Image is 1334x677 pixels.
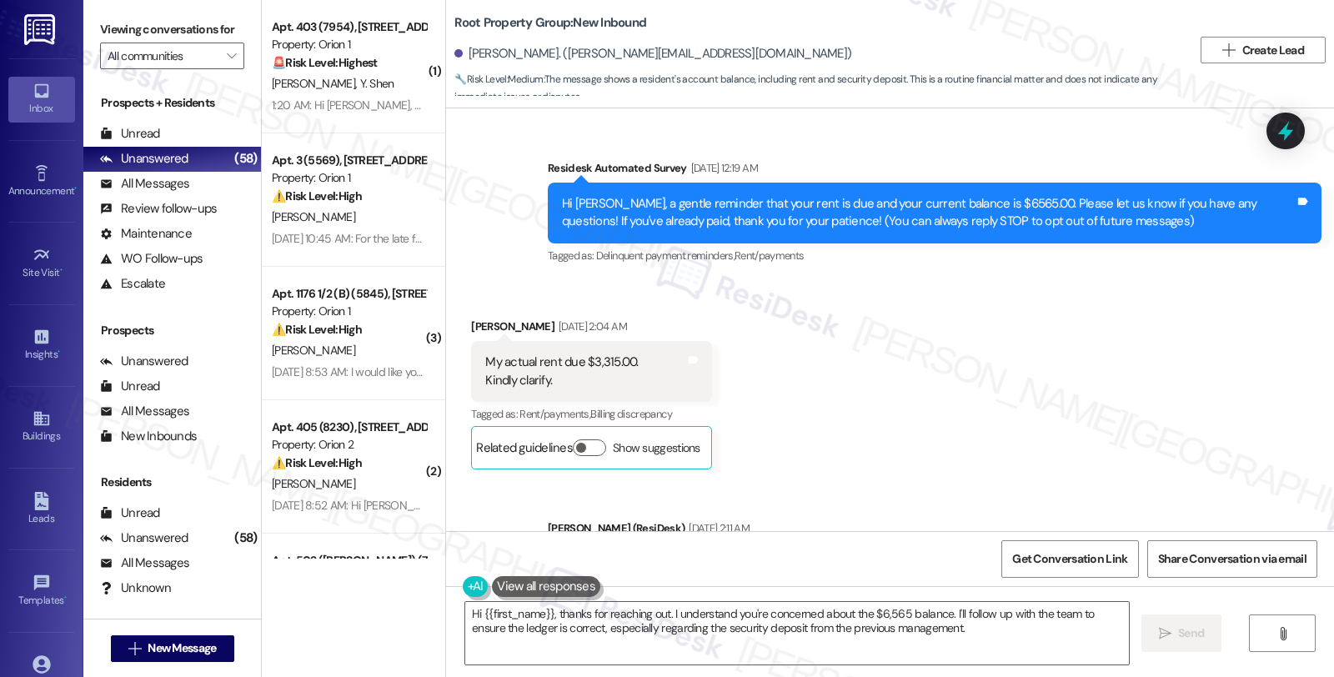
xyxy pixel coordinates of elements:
[100,353,188,370] div: Unanswered
[24,14,58,45] img: ResiDesk Logo
[100,175,189,193] div: All Messages
[64,592,67,604] span: •
[1201,37,1326,63] button: Create Lead
[272,169,426,187] div: Property: Orion 1
[685,519,750,537] div: [DATE] 2:11 AM
[148,639,216,657] span: New Message
[485,354,638,389] div: My actual rent due $3,315.00. Kindly clarify.
[272,18,426,36] div: Apt. 403 (7954), [STREET_ADDRESS]
[613,439,700,457] label: Show suggestions
[8,77,75,122] a: Inbox
[108,43,218,69] input: All communities
[519,407,590,421] span: Rent/payments ,
[272,364,943,379] div: [DATE] 8:53 AM: I would like you to pass on to the team, but the thing is that it seems like you ...
[272,285,426,303] div: Apt. 1176 1/2 (B) (5845), [STREET_ADDRESS]
[100,403,189,420] div: All Messages
[272,209,355,224] span: [PERSON_NAME]
[1001,540,1138,578] button: Get Conversation Link
[1012,550,1127,568] span: Get Conversation Link
[100,275,165,293] div: Escalate
[227,49,236,63] i: 
[548,159,1321,183] div: Residesk Automated Survey
[100,150,188,168] div: Unanswered
[230,146,261,172] div: (58)
[548,519,1321,543] div: [PERSON_NAME] (ResiDesk)
[554,318,627,335] div: [DATE] 2:04 AM
[360,76,394,91] span: Y. Shen
[272,343,355,358] span: [PERSON_NAME]
[272,476,355,491] span: [PERSON_NAME]
[1147,540,1317,578] button: Share Conversation via email
[111,635,234,662] button: New Message
[272,188,362,203] strong: ⚠️ Risk Level: High
[454,45,851,63] div: [PERSON_NAME]. ([PERSON_NAME][EMAIL_ADDRESS][DOMAIN_NAME])
[272,436,426,454] div: Property: Orion 2
[272,419,426,436] div: Apt. 405 (8230), [STREET_ADDRESS][PERSON_NAME]
[8,241,75,286] a: Site Visit •
[272,55,378,70] strong: 🚨 Risk Level: Highest
[590,407,672,421] span: Billing discrepancy
[58,346,60,358] span: •
[128,642,141,655] i: 
[735,248,805,263] span: Rent/payments
[272,76,360,91] span: [PERSON_NAME]
[100,504,160,522] div: Unread
[1159,627,1171,640] i: 
[1141,614,1222,652] button: Send
[1158,550,1306,568] span: Share Conversation via email
[1276,627,1289,640] i: 
[60,264,63,276] span: •
[230,525,261,551] div: (58)
[100,225,192,243] div: Maintenance
[100,125,160,143] div: Unread
[1178,624,1204,642] span: Send
[272,455,362,470] strong: ⚠️ Risk Level: High
[1242,42,1304,59] span: Create Lead
[471,402,711,426] div: Tagged as:
[272,36,426,53] div: Property: Orion 1
[8,569,75,614] a: Templates •
[454,71,1192,107] span: : The message shows a resident's account balance, including rent and security deposit. This is a ...
[100,554,189,572] div: All Messages
[272,303,426,320] div: Property: Orion 1
[548,243,1321,268] div: Tagged as:
[465,602,1129,664] textarea: Hi {{first_name}}, thanks for reaching out. I understand you're concerned about the $6,565 balanc...
[454,73,543,86] strong: 🔧 Risk Level: Medium
[100,428,197,445] div: New Inbounds
[100,17,244,43] label: Viewing conversations for
[8,487,75,532] a: Leads
[471,318,711,341] div: [PERSON_NAME]
[476,439,573,464] div: Related guidelines
[272,322,362,337] strong: ⚠️ Risk Level: High
[272,152,426,169] div: Apt. 3 (5569), [STREET_ADDRESS]
[454,14,646,32] b: Root Property Group: New Inbound
[100,250,203,268] div: WO Follow-ups
[562,195,1295,231] div: Hi [PERSON_NAME], a gentle reminder that your rent is due and your current balance is $6565.00. P...
[74,183,77,194] span: •
[100,378,160,395] div: Unread
[83,474,261,491] div: Residents
[1222,43,1235,57] i: 
[100,200,217,218] div: Review follow-ups
[687,159,758,177] div: [DATE] 12:19 AM
[100,529,188,547] div: Unanswered
[83,94,261,112] div: Prospects + Residents
[272,552,426,569] div: Apt. 502 ([PERSON_NAME]) (7468), [STREET_ADDRESS][PERSON_NAME]
[8,323,75,368] a: Insights •
[596,248,735,263] span: Delinquent payment reminders ,
[100,579,171,597] div: Unknown
[8,404,75,449] a: Buildings
[83,322,261,339] div: Prospects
